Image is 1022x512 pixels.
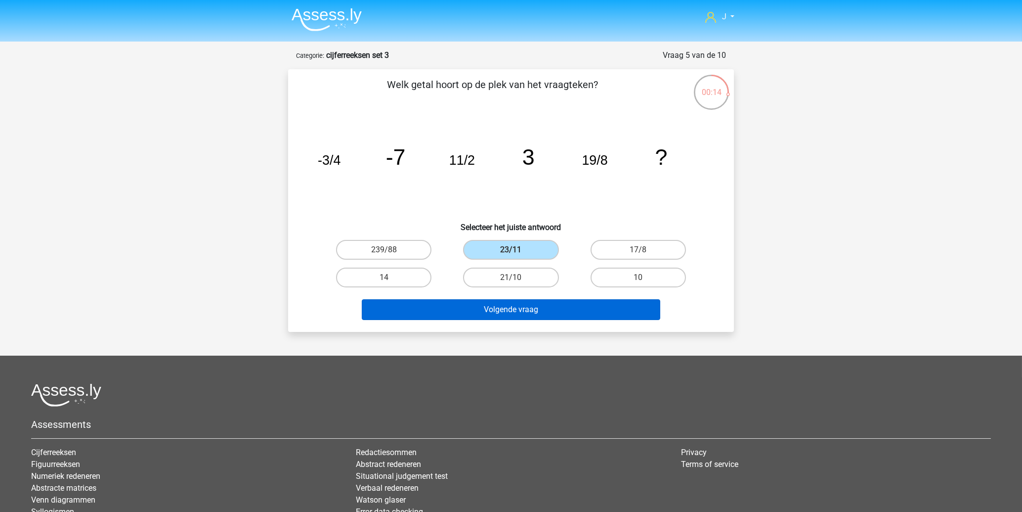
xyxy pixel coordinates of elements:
[326,50,389,60] strong: cijferreeksen set 3
[591,268,686,287] label: 10
[449,153,475,168] tspan: 11/2
[356,495,406,505] a: Watson glaser
[292,8,362,31] img: Assessly
[663,49,726,61] div: Vraag 5 van de 10
[386,144,406,169] tspan: -7
[356,460,421,469] a: Abstract redeneren
[31,483,96,493] a: Abstracte matrices
[356,448,417,457] a: Redactiesommen
[31,471,100,481] a: Numeriek redeneren
[356,483,419,493] a: Verbaal redeneren
[31,383,101,407] img: Assessly logo
[681,460,738,469] a: Terms of service
[701,11,738,23] a: J
[522,144,535,169] tspan: 3
[582,153,607,168] tspan: 19/8
[356,471,448,481] a: Situational judgement test
[362,299,661,320] button: Volgende vraag
[591,240,686,260] label: 17/8
[463,240,558,260] label: 23/11
[336,240,431,260] label: 239/88
[31,460,80,469] a: Figuurreeksen
[463,268,558,287] label: 21/10
[336,268,431,287] label: 14
[693,74,730,98] div: 00:14
[722,12,726,21] span: J
[318,153,341,168] tspan: -3/4
[31,419,991,430] h5: Assessments
[655,144,667,169] tspan: ?
[304,215,718,232] h6: Selecteer het juiste antwoord
[296,52,324,59] small: Categorie:
[31,495,95,505] a: Venn diagrammen
[31,448,76,457] a: Cijferreeksen
[304,77,681,107] p: Welk getal hoort op de plek van het vraagteken?
[681,448,707,457] a: Privacy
